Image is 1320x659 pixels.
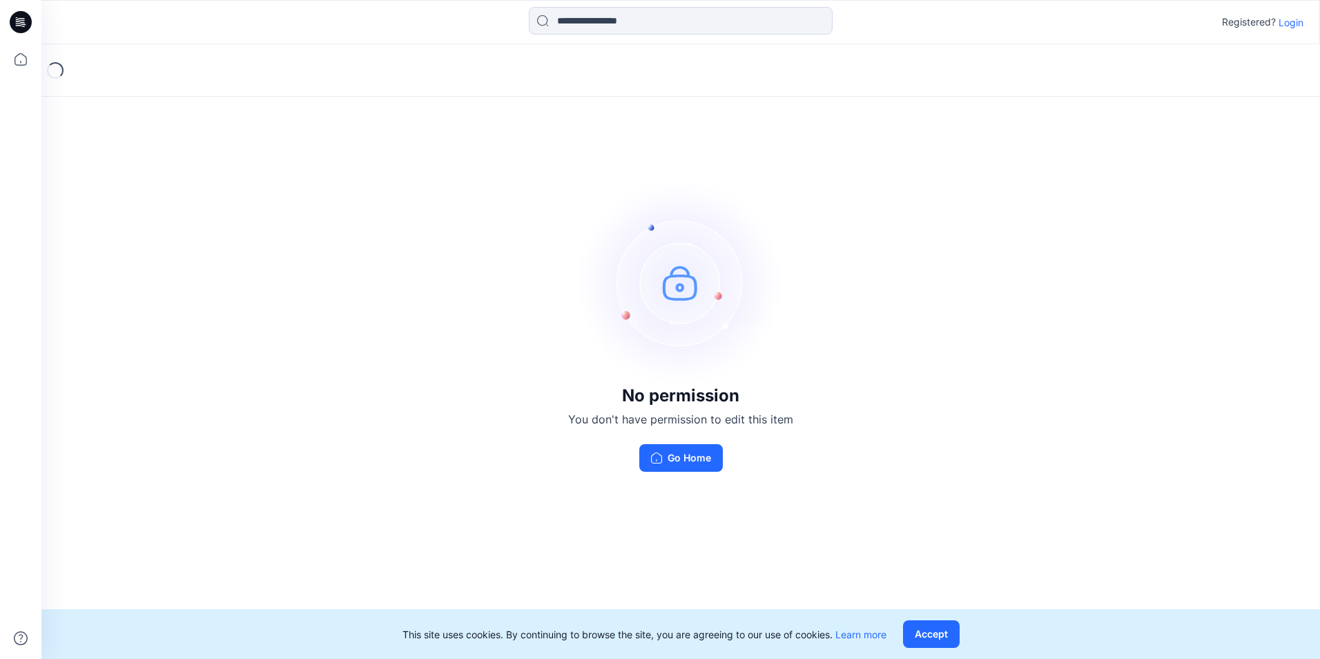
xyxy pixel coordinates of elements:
p: This site uses cookies. By continuing to browse the site, you are agreeing to our use of cookies. [402,627,886,642]
p: Login [1279,15,1303,30]
p: Registered? [1222,14,1276,30]
a: Learn more [835,629,886,640]
img: no-perm.svg [577,179,784,386]
h3: No permission [568,386,793,405]
button: Accept [903,620,960,648]
button: Go Home [639,444,723,472]
p: You don't have permission to edit this item [568,411,793,428]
